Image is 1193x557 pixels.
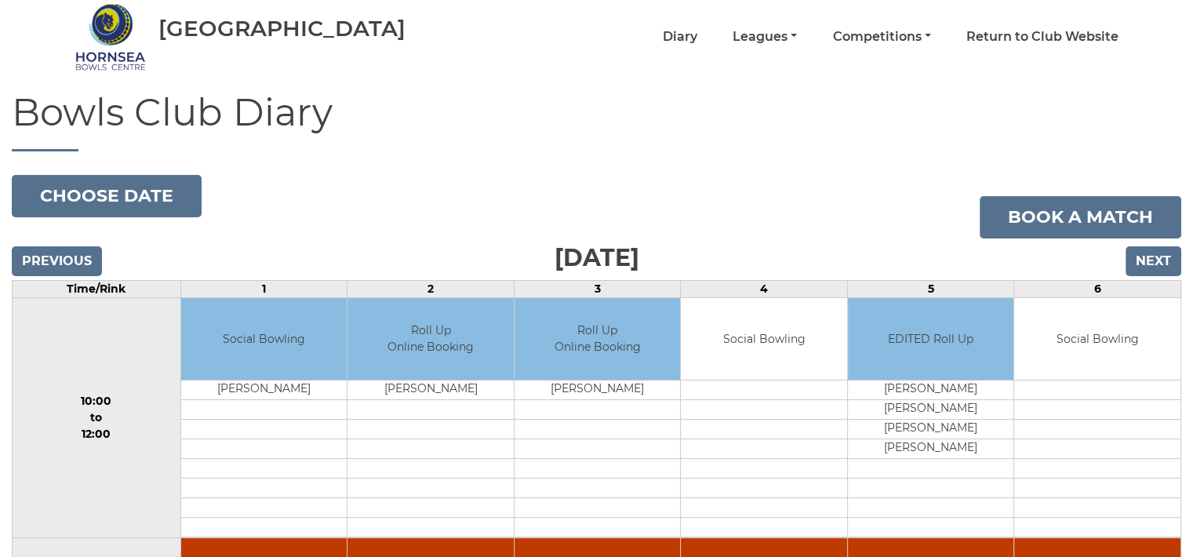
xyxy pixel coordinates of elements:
[848,380,1014,400] td: [PERSON_NAME]
[12,246,102,276] input: Previous
[1014,280,1181,297] td: 6
[515,380,681,400] td: [PERSON_NAME]
[663,28,697,46] a: Diary
[515,298,681,380] td: Roll Up Online Booking
[733,28,797,46] a: Leagues
[13,297,181,538] td: 10:00 to 12:00
[347,298,514,380] td: Roll Up Online Booking
[848,420,1014,439] td: [PERSON_NAME]
[681,298,847,380] td: Social Bowling
[347,280,515,297] td: 2
[1014,298,1180,380] td: Social Bowling
[848,298,1014,380] td: EDITED Roll Up
[980,196,1181,238] a: Book a match
[966,28,1118,46] a: Return to Club Website
[514,280,681,297] td: 3
[847,280,1014,297] td: 5
[181,380,347,400] td: [PERSON_NAME]
[1126,246,1181,276] input: Next
[681,280,848,297] td: 4
[848,400,1014,420] td: [PERSON_NAME]
[12,92,1181,151] h1: Bowls Club Diary
[180,280,347,297] td: 1
[158,16,406,41] div: [GEOGRAPHIC_DATA]
[13,280,181,297] td: Time/Rink
[832,28,930,46] a: Competitions
[181,298,347,380] td: Social Bowling
[347,380,514,400] td: [PERSON_NAME]
[12,175,202,217] button: Choose date
[848,439,1014,459] td: [PERSON_NAME]
[75,2,146,72] img: Hornsea Bowls Centre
